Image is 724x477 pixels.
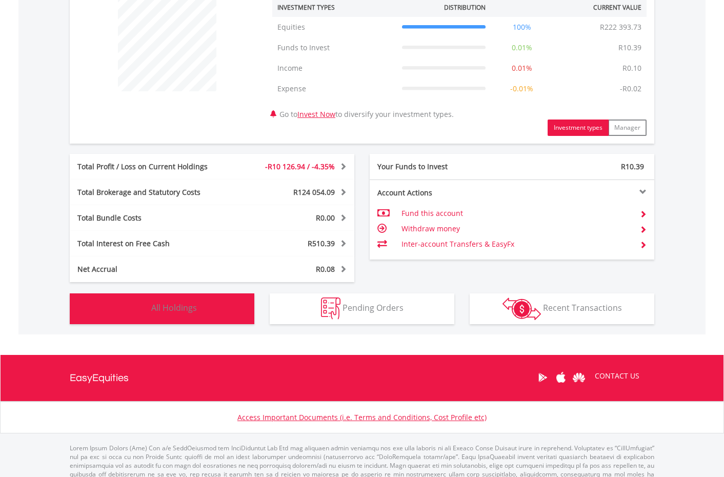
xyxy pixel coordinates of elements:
span: Recent Transactions [543,302,622,313]
td: -R0.02 [615,78,647,99]
span: All Holdings [151,302,197,313]
div: Total Brokerage and Statutory Costs [70,187,236,197]
button: Recent Transactions [470,293,654,324]
span: R10.39 [621,162,644,171]
a: Google Play [534,362,552,393]
td: R10.39 [613,37,647,58]
span: R0.00 [316,213,335,223]
td: Inter-account Transfers & EasyFx [401,236,632,252]
button: Investment types [548,120,609,136]
span: R510.39 [308,239,335,248]
div: Your Funds to Invest [370,162,512,172]
a: Apple [552,362,570,393]
a: Access Important Documents (i.e. Terms and Conditions, Cost Profile etc) [237,412,487,422]
div: Distribution [444,3,486,12]
div: Total Interest on Free Cash [70,239,236,249]
button: Manager [608,120,647,136]
td: 0.01% [491,37,553,58]
td: Expense [272,78,397,99]
button: Pending Orders [270,293,454,324]
img: holdings-wht.png [127,297,149,320]
a: EasyEquities [70,355,129,401]
td: R0.10 [617,58,647,78]
a: Huawei [570,362,588,393]
span: R124 054.09 [293,187,335,197]
td: 0.01% [491,58,553,78]
span: Pending Orders [343,302,404,313]
td: Income [272,58,397,78]
a: CONTACT US [588,362,647,390]
a: Invest Now [297,109,335,119]
td: Withdraw money [401,221,632,236]
img: pending_instructions-wht.png [321,297,340,320]
img: transactions-zar-wht.png [502,297,541,320]
td: Fund this account [401,206,632,221]
div: Net Accrual [70,264,236,274]
span: R0.08 [316,264,335,274]
span: -R10 126.94 / -4.35% [265,162,335,171]
div: Total Bundle Costs [70,213,236,223]
td: Equities [272,17,397,37]
td: Funds to Invest [272,37,397,58]
td: -0.01% [491,78,553,99]
div: Account Actions [370,188,512,198]
div: Total Profit / Loss on Current Holdings [70,162,236,172]
button: All Holdings [70,293,254,324]
td: R222 393.73 [595,17,647,37]
td: 100% [491,17,553,37]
